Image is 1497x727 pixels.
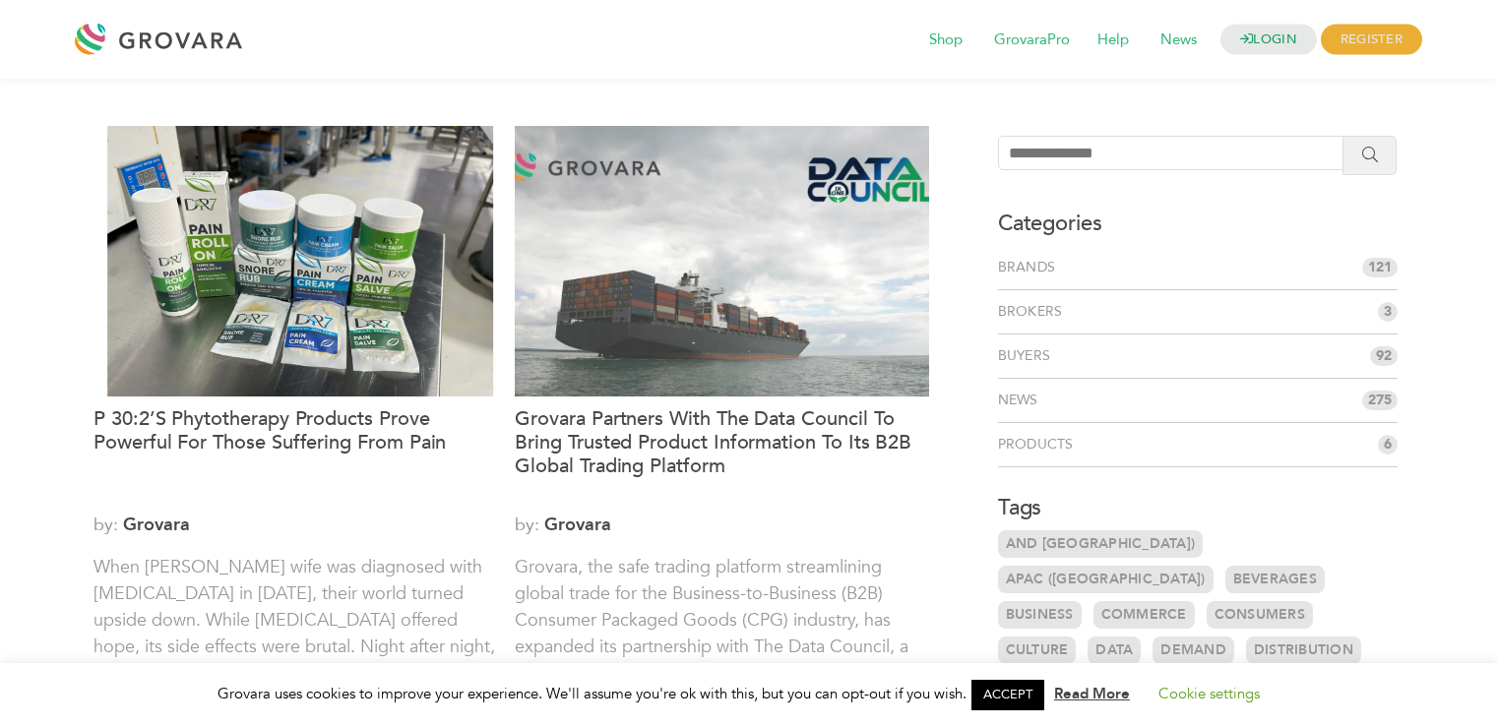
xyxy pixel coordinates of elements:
[998,435,1082,454] a: Products
[998,566,1214,593] a: APAC ([GEOGRAPHIC_DATA])
[998,493,1398,522] h3: Tags
[123,513,190,537] a: Grovara
[1153,636,1234,664] a: Demand
[1054,684,1130,703] a: Read More
[915,22,976,59] span: Shop
[1084,30,1143,51] a: Help
[1378,435,1398,454] span: 6
[998,302,1071,322] a: Brokers
[915,30,976,51] a: Shop
[1321,25,1422,55] span: REGISTER
[1370,346,1398,366] span: 92
[1158,684,1260,703] a: Cookie settings
[94,512,507,538] span: by:
[998,601,1082,629] a: Business
[1147,22,1211,59] span: News
[515,512,928,538] span: by:
[998,209,1398,238] h3: Categories
[1225,566,1325,593] a: Beverages
[998,530,1204,558] a: and [GEOGRAPHIC_DATA])
[1088,636,1141,664] a: Data
[1147,30,1211,51] a: News
[998,346,1059,366] a: Buyers
[1362,391,1398,410] span: 275
[1378,302,1398,322] span: 3
[971,680,1044,710] a: ACCEPT
[1084,22,1143,59] span: Help
[998,636,1077,664] a: Culture
[218,684,1279,703] span: Grovara uses cookies to improve your experience. We'll assume you're ok with this, but you can op...
[980,30,1084,51] a: GrovaraPro
[1220,25,1317,55] a: LOGIN
[515,407,928,502] a: Grovara Partners With The Data Council To Bring Trusted Product Information To Its B2B Global Tra...
[1207,601,1313,629] a: Consumers
[544,513,611,537] a: Grovara
[998,258,1064,277] a: Brands
[94,407,507,502] a: P 30:2’s Phytotherapy Products Prove Powerful for Those Suffering From Pain
[980,22,1084,59] span: GrovaraPro
[1246,636,1361,664] a: Distribution
[998,391,1046,410] a: News
[1093,601,1195,629] a: Commerce
[1362,258,1398,277] span: 121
